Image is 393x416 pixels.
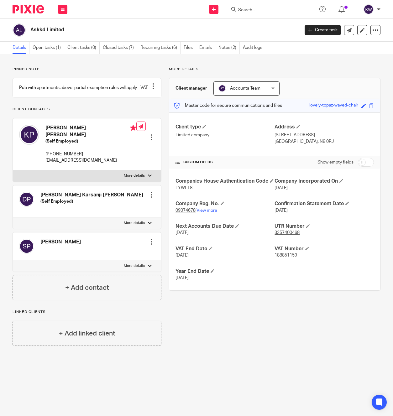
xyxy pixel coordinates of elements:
a: Details [13,42,29,54]
div: lovely-topaz-waved-chair [309,102,358,109]
img: svg%3E [13,23,26,37]
img: svg%3E [364,4,374,14]
h4: VAT Number [275,246,374,252]
h4: + Add contact [65,283,109,293]
p: More details [169,67,380,72]
span: Accounts Team [230,86,260,91]
a: Files [184,42,196,54]
a: Recurring tasks (6) [140,42,181,54]
h4: [PERSON_NAME] [40,239,81,245]
h4: Next Accounts Due Date [176,223,275,230]
p: Linked clients [13,309,161,315]
a: View more [197,208,217,213]
a: Create task [305,25,341,35]
h5: (Self Employed) [45,138,136,144]
p: [STREET_ADDRESS] [275,132,374,138]
p: More details [124,173,145,178]
label: Show empty fields [317,159,354,165]
h4: + Add linked client [59,329,115,338]
tcxspan: Call 3357400468 via 3CX [275,231,300,235]
span: [DATE] [176,253,189,257]
h4: [PERSON_NAME] [PERSON_NAME] [45,125,136,138]
h4: CUSTOM FIELDS [176,160,275,165]
h4: [PERSON_NAME] Karsanji [PERSON_NAME] [40,192,143,198]
p: [GEOGRAPHIC_DATA], N8 0PJ [275,138,374,145]
img: svg%3E [218,85,226,92]
a: Client tasks (0) [67,42,100,54]
p: Limited company [176,132,275,138]
span: [DATE] [275,186,288,190]
h4: Year End Date [176,268,275,275]
h4: UTR Number [275,223,374,230]
h4: Address [275,124,374,130]
a: Closed tasks (7) [103,42,137,54]
input: Search [238,8,294,13]
tcxspan: Call 09074678 via 3CX [176,208,196,213]
p: More details [124,263,145,268]
h4: VAT End Date [176,246,275,252]
span: FYWFT8 [176,186,192,190]
p: Pinned note [13,67,161,72]
img: svg%3E [19,239,34,254]
h4: Companies House Authentication Code [176,178,275,185]
p: [EMAIL_ADDRESS][DOMAIN_NAME] [45,157,136,164]
h4: Client type [176,124,275,130]
h4: Company Reg. No. [176,200,275,207]
i: Primary [130,125,136,131]
tcxspan: Call +44 7957 614397 via 3CX [45,152,83,156]
img: Pixie [13,5,44,13]
p: More details [124,221,145,226]
span: [DATE] [176,231,189,235]
p: Client contacts [13,107,161,112]
h2: Askkd Limited [30,27,242,33]
a: Open tasks (1) [33,42,64,54]
h4: Confirmation Statement Date [275,200,374,207]
h3: Client manager [176,85,207,91]
span: [DATE] [275,208,288,213]
img: svg%3E [19,192,34,207]
a: Notes (2) [218,42,240,54]
h4: Company Incorporated On [275,178,374,185]
img: svg%3E [19,125,39,145]
p: Master code for secure communications and files [174,102,282,109]
tcxspan: Call 188851159 via 3CX [275,253,297,257]
span: [DATE] [176,276,189,280]
a: Audit logs [243,42,265,54]
h5: (Self Employed) [40,198,143,205]
a: Emails [199,42,215,54]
